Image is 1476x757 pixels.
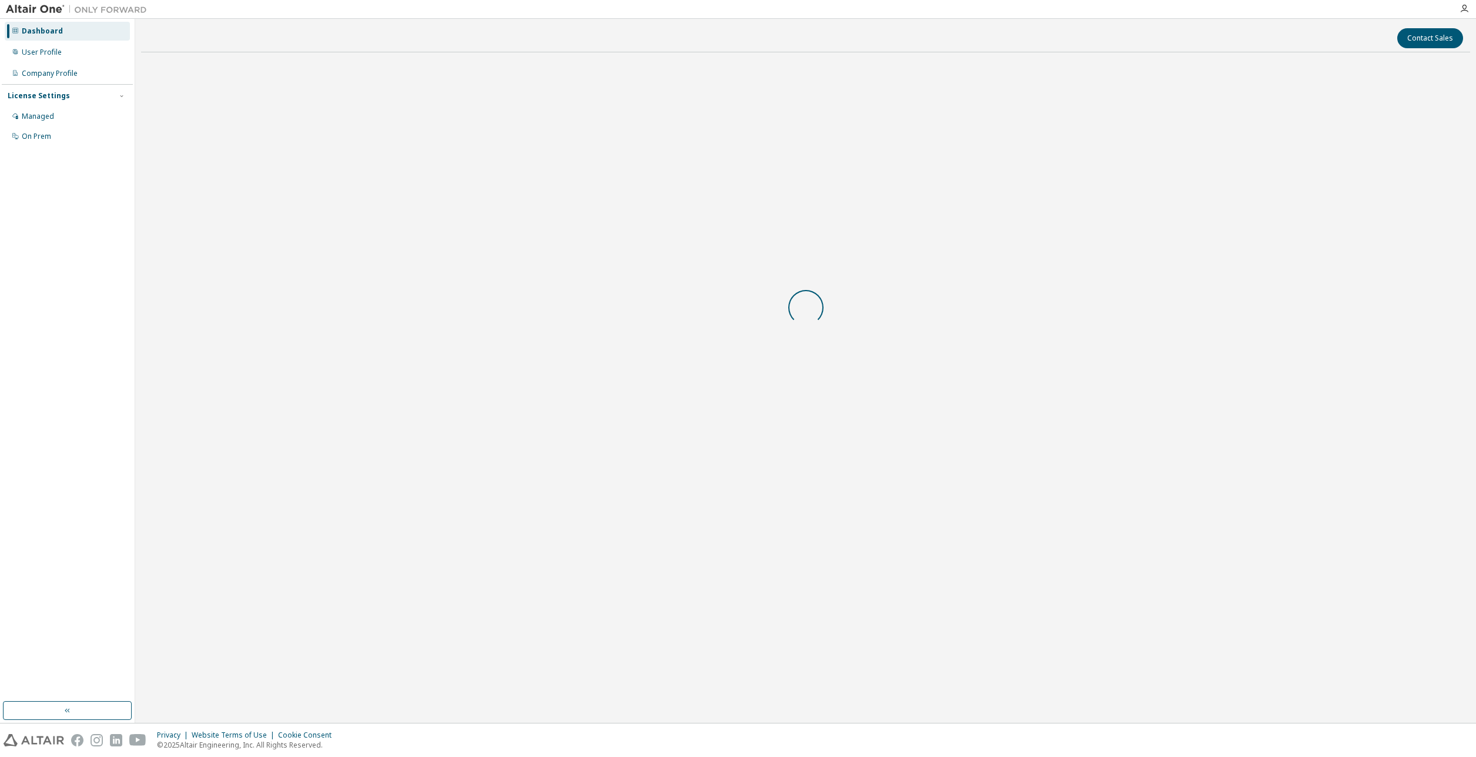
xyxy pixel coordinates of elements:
img: altair_logo.svg [4,734,64,746]
div: Dashboard [22,26,63,36]
div: License Settings [8,91,70,101]
p: © 2025 Altair Engineering, Inc. All Rights Reserved. [157,740,339,750]
img: youtube.svg [129,734,146,746]
div: Privacy [157,731,192,740]
img: instagram.svg [91,734,103,746]
div: On Prem [22,132,51,141]
button: Contact Sales [1397,28,1463,48]
div: User Profile [22,48,62,57]
div: Cookie Consent [278,731,339,740]
img: linkedin.svg [110,734,122,746]
div: Website Terms of Use [192,731,278,740]
div: Managed [22,112,54,121]
div: Company Profile [22,69,78,78]
img: Altair One [6,4,153,15]
img: facebook.svg [71,734,83,746]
